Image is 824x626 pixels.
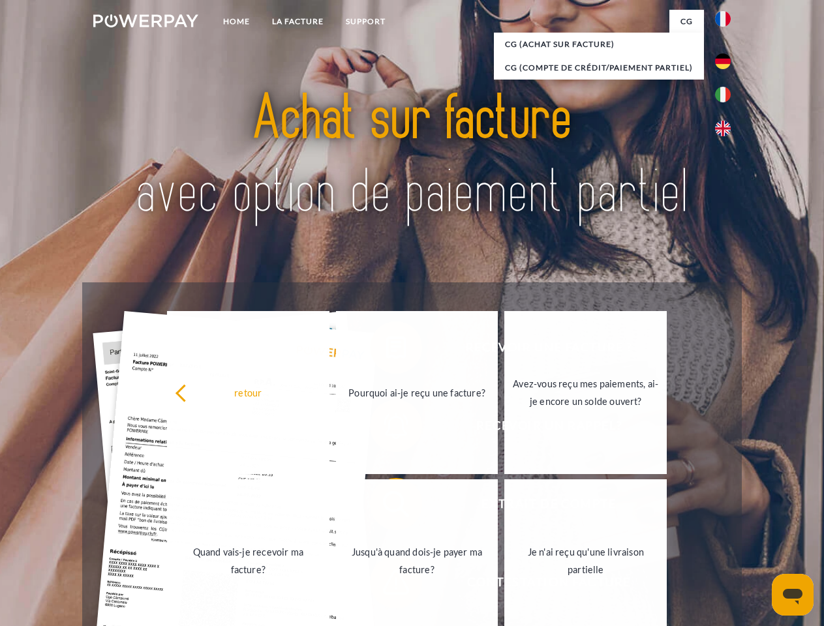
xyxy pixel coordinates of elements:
div: retour [175,383,322,401]
img: fr [715,11,731,27]
div: Jusqu'à quand dois-je payer ma facture? [344,543,491,578]
img: en [715,121,731,136]
a: LA FACTURE [261,10,335,33]
img: logo-powerpay-white.svg [93,14,198,27]
a: Support [335,10,397,33]
a: Home [212,10,261,33]
img: it [715,87,731,102]
div: Avez-vous reçu mes paiements, ai-je encore un solde ouvert? [512,375,659,410]
div: Je n'ai reçu qu'une livraison partielle [512,543,659,578]
a: CG (achat sur facture) [494,33,704,56]
img: de [715,53,731,69]
div: Quand vais-je recevoir ma facture? [175,543,322,578]
iframe: Bouton de lancement de la fenêtre de messagerie [772,574,814,616]
img: title-powerpay_fr.svg [125,63,699,250]
div: Pourquoi ai-je reçu une facture? [344,383,491,401]
a: CG [669,10,704,33]
a: CG (Compte de crédit/paiement partiel) [494,56,704,80]
a: Avez-vous reçu mes paiements, ai-je encore un solde ouvert? [504,311,667,474]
